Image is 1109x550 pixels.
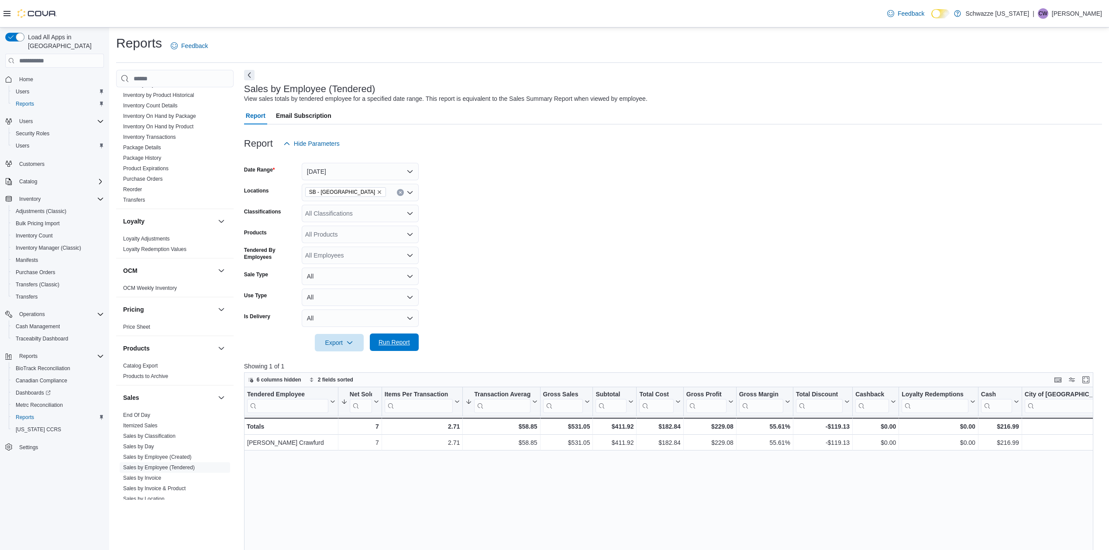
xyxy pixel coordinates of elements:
[123,165,169,172] span: Product Expirations
[739,437,790,448] div: 55.61%
[294,139,340,148] span: Hide Parameters
[16,351,41,361] button: Reports
[385,391,453,413] div: Items Per Transaction
[318,376,353,383] span: 2 fields sorted
[406,252,413,259] button: Open list of options
[123,92,194,98] a: Inventory by Product Historical
[116,234,234,258] div: Loyalty
[244,94,647,103] div: View sales totals by tendered employee for a specified date range. This report is equivalent to t...
[123,113,196,119] a: Inventory On Hand by Package
[9,399,107,411] button: Metrc Reconciliation
[244,208,281,215] label: Classifications
[16,442,41,453] a: Settings
[9,278,107,291] button: Transfers (Classic)
[639,421,680,432] div: $182.84
[377,189,382,195] button: Remove SB - Belmar from selection in this group
[465,391,537,413] button: Transaction Average
[244,229,267,236] label: Products
[9,375,107,387] button: Canadian Compliance
[9,291,107,303] button: Transfers
[16,257,38,264] span: Manifests
[116,283,234,297] div: OCM
[855,391,889,399] div: Cashback
[16,220,60,227] span: Bulk Pricing Import
[12,243,85,253] a: Inventory Manager (Classic)
[341,391,379,413] button: Net Sold
[244,313,270,320] label: Is Delivery
[305,187,386,197] span: SB - Belmar
[12,206,104,217] span: Adjustments (Classic)
[739,391,783,413] div: Gross Margin
[247,391,328,413] div: Tendered Employee
[12,363,74,374] a: BioTrack Reconciliation
[16,176,104,187] span: Catalog
[123,443,154,450] a: Sales by Day
[385,437,460,448] div: 2.71
[1081,375,1091,385] button: Enter fullscreen
[465,437,537,448] div: $58.85
[24,33,104,50] span: Load All Apps in [GEOGRAPHIC_DATA]
[12,375,71,386] a: Canadian Compliance
[16,269,55,276] span: Purchase Orders
[16,351,104,361] span: Reports
[9,411,107,423] button: Reports
[981,391,1012,399] div: Cash
[181,41,208,50] span: Feedback
[244,271,268,278] label: Sale Type
[2,175,107,188] button: Catalog
[12,412,38,423] a: Reports
[302,309,419,327] button: All
[12,424,65,435] a: [US_STATE] CCRS
[9,254,107,266] button: Manifests
[350,391,372,413] div: Net Sold
[16,377,67,384] span: Canadian Compliance
[244,292,267,299] label: Use Type
[123,305,214,314] button: Pricing
[315,334,364,351] button: Export
[16,281,59,288] span: Transfers (Classic)
[216,343,227,354] button: Products
[16,232,53,239] span: Inventory Count
[543,437,590,448] div: $531.05
[123,175,163,182] span: Purchase Orders
[341,437,379,448] div: 7
[123,123,193,130] span: Inventory On Hand by Product
[739,391,783,399] div: Gross Margin
[123,102,178,109] span: Inventory Count Details
[123,266,138,275] h3: OCM
[16,323,60,330] span: Cash Management
[965,8,1029,19] p: Schwazze [US_STATE]
[686,421,734,432] div: $229.08
[116,79,234,209] div: Inventory
[247,437,335,448] div: [PERSON_NAME] Crawfurd
[12,400,66,410] a: Metrc Reconciliation
[2,157,107,170] button: Customers
[244,70,255,80] button: Next
[19,178,37,185] span: Catalog
[12,321,63,332] a: Cash Management
[16,130,49,137] span: Security Roles
[639,437,680,448] div: $182.84
[2,115,107,127] button: Users
[1053,375,1063,385] button: Keyboard shortcuts
[739,391,790,413] button: Gross Margin
[931,9,950,18] input: Dark Mode
[17,9,57,18] img: Cova
[855,391,896,413] button: Cashback
[123,113,196,120] span: Inventory On Hand by Package
[123,217,214,226] button: Loyalty
[12,230,104,241] span: Inventory Count
[12,424,104,435] span: Washington CCRS
[12,412,104,423] span: Reports
[596,421,634,432] div: $411.92
[12,218,104,229] span: Bulk Pricing Import
[16,309,104,320] span: Operations
[9,387,107,399] a: Dashboards
[796,391,843,399] div: Total Discount
[686,391,734,413] button: Gross Profit
[123,186,142,193] span: Reorder
[981,391,1012,413] div: Cash
[123,324,150,330] a: Price Sheet
[123,144,161,151] span: Package Details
